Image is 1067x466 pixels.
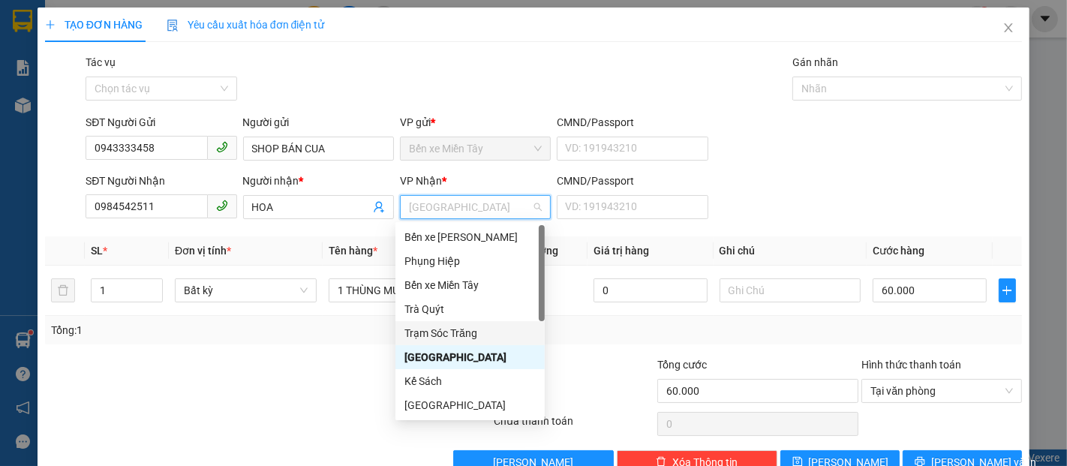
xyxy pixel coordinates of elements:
[45,20,56,30] span: plus
[51,278,75,302] button: delete
[243,173,394,189] div: Người nhận
[7,104,125,159] span: Bến xe Miền Tây
[493,413,657,439] div: Chưa thanh toán
[999,284,1016,296] span: plus
[400,175,442,187] span: VP Nhận
[329,278,470,302] input: VD: Bàn, Ghế
[873,245,924,257] span: Cước hàng
[987,8,1029,50] button: Close
[594,278,707,302] input: 0
[409,196,542,218] span: Trường Khánh
[184,279,308,302] span: Bất kỳ
[409,137,542,160] span: Bến xe Miền Tây
[45,19,143,31] span: TẠO ĐƠN HÀNG
[167,19,325,31] span: Yêu cầu xuất hóa đơn điện tử
[329,245,377,257] span: Tên hàng
[792,56,838,68] label: Gán nhãn
[98,8,201,41] strong: XE KHÁCH MỸ DUYÊN
[51,322,413,338] div: Tổng: 1
[404,229,536,245] div: Bến xe [PERSON_NAME]
[7,104,125,159] span: Gửi:
[216,141,228,153] span: phone
[404,301,536,317] div: Trà Quýt
[216,200,228,212] span: phone
[395,249,545,273] div: Phụng Hiệp
[86,173,236,189] div: SĐT Người Nhận
[870,380,1013,402] span: Tại văn phòng
[557,173,708,189] div: CMND/Passport
[91,245,103,257] span: SL
[1002,22,1014,34] span: close
[594,245,649,257] span: Giá trị hàng
[557,114,708,131] div: CMND/Passport
[999,278,1017,302] button: plus
[720,278,861,302] input: Ghi Chú
[404,397,536,413] div: [GEOGRAPHIC_DATA]
[86,56,116,68] label: Tác vụ
[395,369,545,393] div: Kế Sách
[167,20,179,32] img: icon
[404,253,536,269] div: Phụng Hiệp
[91,47,197,59] span: TP.HCM -SÓC TRĂNG
[243,114,394,131] div: Người gửi
[404,373,536,389] div: Kế Sách
[395,321,545,345] div: Trạm Sóc Trăng
[89,62,210,78] strong: PHIẾU GỬI HÀNG
[373,201,385,213] span: user-add
[395,393,545,417] div: Đại Ngãi
[395,297,545,321] div: Trà Quýt
[395,273,545,297] div: Bến xe Miền Tây
[714,236,867,266] th: Ghi chú
[404,325,536,341] div: Trạm Sóc Trăng
[86,114,236,131] div: SĐT Người Gửi
[404,349,536,365] div: [GEOGRAPHIC_DATA]
[861,359,961,371] label: Hình thức thanh toán
[400,114,551,131] div: VP gửi
[175,245,231,257] span: Đơn vị tính
[657,359,707,371] span: Tổng cước
[404,277,536,293] div: Bến xe Miền Tây
[395,345,545,369] div: Trường Khánh
[395,225,545,249] div: Bến xe Trần Đề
